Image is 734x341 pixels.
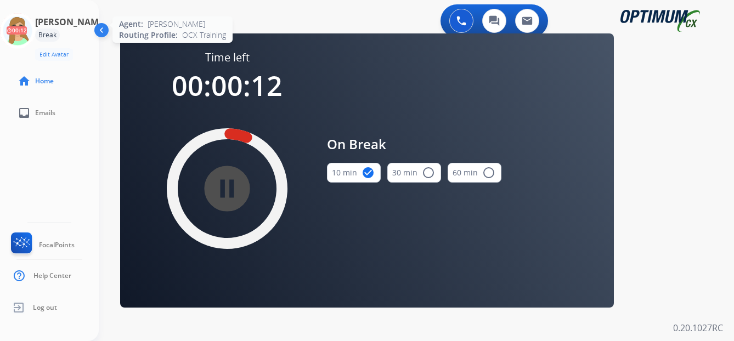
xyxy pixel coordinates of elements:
[18,106,31,120] mat-icon: inbox
[205,50,250,65] span: Time left
[387,163,441,183] button: 30 min
[327,134,501,154] span: On Break
[18,75,31,88] mat-icon: home
[35,15,106,29] h3: [PERSON_NAME]
[35,109,55,117] span: Emails
[422,166,435,179] mat-icon: radio_button_unchecked
[39,241,75,249] span: FocalPoints
[148,19,205,30] span: [PERSON_NAME]
[327,163,381,183] button: 10 min
[119,19,143,30] span: Agent:
[673,321,723,334] p: 0.20.1027RC
[448,163,501,183] button: 60 min
[35,77,54,86] span: Home
[172,67,283,104] span: 00:00:12
[33,303,57,312] span: Log out
[119,30,178,41] span: Routing Profile:
[482,166,495,179] mat-icon: radio_button_unchecked
[35,29,60,42] div: Break
[33,271,71,280] span: Help Center
[362,166,375,179] mat-icon: check_circle
[35,48,73,61] button: Edit Avatar
[9,232,75,258] a: FocalPoints
[182,30,226,41] span: OCX Training
[221,182,234,195] mat-icon: pause_circle_filled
